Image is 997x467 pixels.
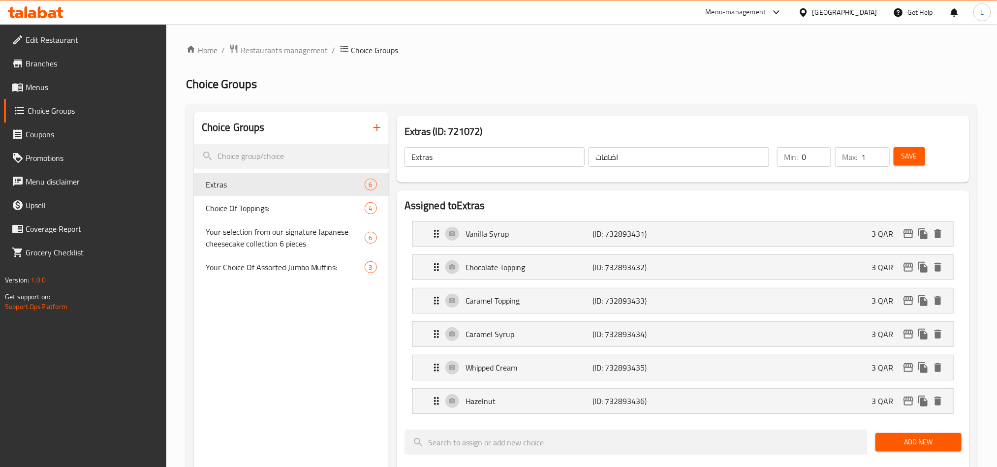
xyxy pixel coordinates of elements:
li: Expand [405,217,962,250]
div: Choices [365,261,377,273]
button: duplicate [916,293,931,308]
li: Expand [405,384,962,418]
button: Add New [875,433,962,451]
a: Promotions [4,146,166,170]
button: duplicate [916,394,931,408]
button: delete [931,260,945,275]
p: 3 QAR [872,362,901,374]
p: Vanilla Syrup [466,228,592,240]
p: 3 QAR [872,295,901,307]
span: L [980,7,984,18]
p: (ID: 732893434) [592,328,677,340]
span: Grocery Checklist [26,247,158,258]
div: Choices [365,232,377,244]
li: Expand [405,284,962,317]
div: Expand [413,221,953,246]
input: search [194,144,389,169]
button: Save [894,147,925,165]
p: (ID: 732893436) [592,395,677,407]
button: edit [901,260,916,275]
p: (ID: 732893432) [592,261,677,273]
span: Get support on: [5,290,50,303]
a: Support.OpsPlatform [5,300,67,313]
button: edit [901,360,916,375]
p: 3 QAR [872,395,901,407]
div: Extras6 [194,173,389,196]
span: Choice Groups [186,73,257,95]
span: 6 [365,180,376,189]
button: delete [931,293,945,308]
span: Menus [26,81,158,93]
span: Coverage Report [26,223,158,235]
span: Your Choice Of Assorted Jumbo Muffins: [206,261,365,273]
button: duplicate [916,360,931,375]
p: Min: [784,151,798,163]
button: duplicate [916,226,931,241]
span: Add New [883,436,954,448]
li: Expand [405,317,962,351]
button: delete [931,226,945,241]
li: Expand [405,351,962,384]
span: Branches [26,58,158,69]
h2: Assigned to Extras [405,198,962,213]
span: Upsell [26,199,158,211]
h3: Extras (ID: 721072) [405,124,962,139]
span: Edit Restaurant [26,34,158,46]
span: 4 [365,204,376,213]
div: [GEOGRAPHIC_DATA] [812,7,877,18]
p: Whipped Cream [466,362,592,374]
button: delete [931,360,945,375]
nav: breadcrumb [186,44,977,57]
span: Menu disclaimer [26,176,158,187]
a: Grocery Checklist [4,241,166,264]
span: Extras [206,179,365,190]
li: / [221,44,225,56]
p: Caramel Topping [466,295,592,307]
a: Edit Restaurant [4,28,166,52]
span: Save [902,150,917,162]
div: Expand [413,389,953,413]
a: Coupons [4,123,166,146]
p: 3 QAR [872,328,901,340]
a: Restaurants management [229,44,328,57]
p: Caramel Syrup [466,328,592,340]
a: Coverage Report [4,217,166,241]
a: Menus [4,75,166,99]
span: Your selection from our signature Japanese cheesecake collection 6 pieces [206,226,365,249]
button: edit [901,293,916,308]
p: 3 QAR [872,228,901,240]
p: 3 QAR [872,261,901,273]
span: 3 [365,263,376,272]
span: Choice Groups [28,105,158,117]
span: Promotions [26,152,158,164]
button: edit [901,327,916,342]
div: Expand [413,322,953,346]
span: Choice Groups [351,44,399,56]
p: (ID: 732893431) [592,228,677,240]
div: Choices [365,179,377,190]
p: (ID: 732893433) [592,295,677,307]
li: / [332,44,336,56]
button: edit [901,394,916,408]
a: Menu disclaimer [4,170,166,193]
span: Coupons [26,128,158,140]
span: Choice Of Toppings: [206,202,365,214]
span: Version: [5,274,29,286]
div: Expand [413,355,953,380]
li: Expand [405,250,962,284]
p: Max: [842,151,857,163]
p: Hazelnut [466,395,592,407]
span: Restaurants management [241,44,328,56]
div: Your selection from our signature Japanese cheesecake collection 6 pieces6 [194,220,389,255]
p: (ID: 732893435) [592,362,677,374]
h2: Choice Groups [202,120,265,135]
a: Home [186,44,218,56]
div: Expand [413,288,953,313]
div: Menu-management [706,6,766,18]
p: Chocolate Topping [466,261,592,273]
button: edit [901,226,916,241]
span: 1.0.0 [31,274,46,286]
a: Choice Groups [4,99,166,123]
button: delete [931,394,945,408]
input: search [405,430,868,455]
